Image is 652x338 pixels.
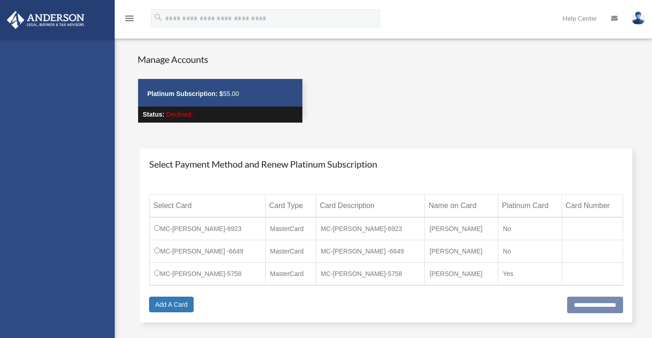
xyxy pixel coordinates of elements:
img: Anderson Advisors Platinum Portal [4,11,87,29]
td: MC-[PERSON_NAME]-6923 [150,217,266,240]
span: Declined- [166,111,193,118]
th: Name on Card [425,195,498,218]
td: MC-[PERSON_NAME]-6923 [316,217,424,240]
td: No [498,240,562,263]
th: Card Number [562,195,623,218]
img: User Pic [631,11,645,25]
td: [PERSON_NAME] [425,240,498,263]
td: No [498,217,562,240]
p: 55.00 [147,88,293,100]
th: Card Description [316,195,424,218]
a: menu [124,16,135,24]
td: MC-[PERSON_NAME] -6649 [150,240,266,263]
i: search [153,12,163,23]
h4: Select Payment Method and Renew Platinum Subscription [149,158,623,170]
td: [PERSON_NAME] [425,217,498,240]
td: MC-[PERSON_NAME] -6649 [316,240,424,263]
th: Select Card [150,195,266,218]
h4: Manage Accounts [138,53,303,66]
strong: Platinum Subscription: $ [147,90,223,97]
td: MC-[PERSON_NAME]-5758 [150,263,266,286]
a: Add A Card [149,297,194,312]
td: MasterCard [265,217,316,240]
th: Card Type [265,195,316,218]
td: MasterCard [265,240,316,263]
i: menu [124,13,135,24]
td: Yes [498,263,562,286]
th: Platinum Card [498,195,562,218]
td: [PERSON_NAME] [425,263,498,286]
td: MasterCard [265,263,316,286]
td: MC-[PERSON_NAME]-5758 [316,263,424,286]
strong: Status: [143,111,164,118]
